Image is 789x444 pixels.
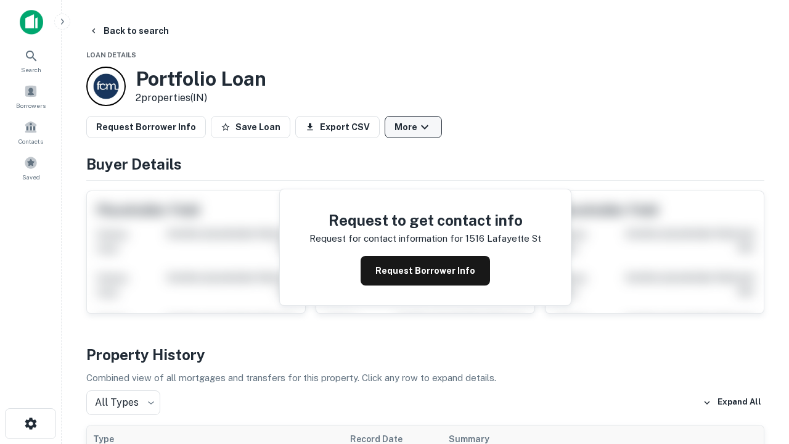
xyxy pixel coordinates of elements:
a: Contacts [4,115,58,149]
span: Borrowers [16,101,46,110]
button: Back to search [84,20,174,42]
p: Combined view of all mortgages and transfers for this property. Click any row to expand details. [86,371,764,385]
h3: Portfolio Loan [136,67,266,91]
a: Saved [4,151,58,184]
p: 1516 lafayette st [465,231,541,246]
div: All Types [86,390,160,415]
button: More [385,116,442,138]
span: Contacts [18,136,43,146]
button: Request Borrower Info [361,256,490,286]
button: Request Borrower Info [86,116,206,138]
span: Search [21,65,41,75]
a: Search [4,44,58,77]
button: Export CSV [295,116,380,138]
p: 2 properties (IN) [136,91,266,105]
h4: Request to get contact info [309,209,541,231]
button: Save Loan [211,116,290,138]
button: Expand All [700,393,764,412]
span: Saved [22,172,40,182]
img: capitalize-icon.png [20,10,43,35]
a: Borrowers [4,80,58,113]
h4: Buyer Details [86,153,764,175]
iframe: Chat Widget [727,345,789,405]
h4: Property History [86,343,764,366]
p: Request for contact information for [309,231,463,246]
span: Loan Details [86,51,136,59]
